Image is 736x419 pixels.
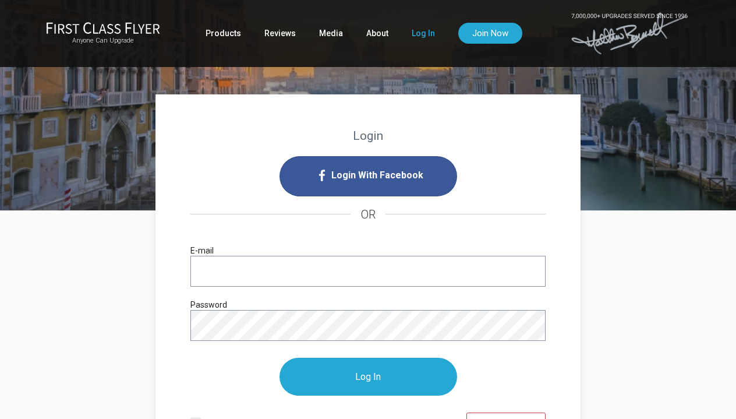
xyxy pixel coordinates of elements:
[353,129,383,143] strong: Login
[46,22,160,45] a: First Class FlyerAnyone Can Upgrade
[46,37,160,45] small: Anyone Can Upgrade
[190,244,214,257] label: E-mail
[331,166,423,185] span: Login With Facebook
[319,23,343,44] a: Media
[279,358,457,396] input: Log In
[279,156,457,196] i: Login with Facebook
[190,196,546,233] h4: OR
[458,23,522,44] a: Join Now
[206,23,241,44] a: Products
[190,298,227,311] label: Password
[264,23,296,44] a: Reviews
[366,23,388,44] a: About
[46,22,160,34] img: First Class Flyer
[412,23,435,44] a: Log In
